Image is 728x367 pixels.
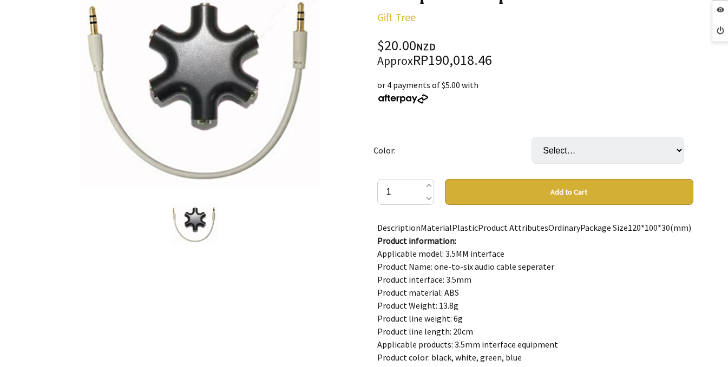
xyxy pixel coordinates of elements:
[377,39,693,68] div: $20.00 RP190,018.46
[377,78,693,104] div: or 4 payments of $5.00 with
[377,235,456,246] strong: Product information:
[377,234,693,364] p: Applicable model: 3.5MM interface Product Name: one-to-six audio cable seperater Product interfac...
[377,54,413,68] small: Approx
[416,41,436,53] span: NZD
[168,203,218,244] img: cell phone splitter
[377,94,429,104] img: Afterpay
[377,10,416,24] a: Gift Tree
[445,179,693,205] button: Add to Cart
[373,122,532,179] td: Color:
